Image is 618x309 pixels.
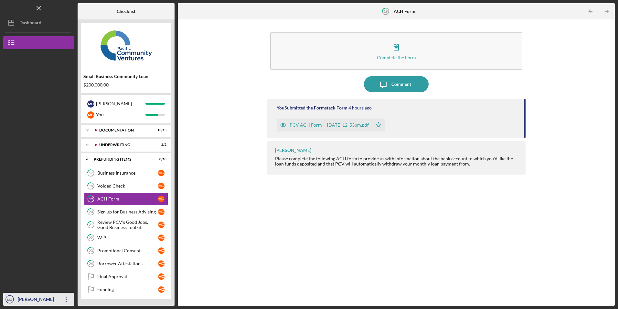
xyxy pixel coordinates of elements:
[84,244,168,257] a: 23Promotional ConsentMG
[97,235,158,240] div: W-9
[383,9,388,13] tspan: 19
[99,143,150,147] div: Underwriting
[96,109,145,120] div: You
[275,148,311,153] div: [PERSON_NAME]
[89,210,93,214] tspan: 20
[83,82,169,87] div: $200,000.00
[97,196,158,201] div: ACH Form
[84,205,168,218] a: 20Sign up for Business AdvisingMG
[89,262,93,266] tspan: 24
[158,273,165,280] div: M G
[277,105,347,110] div: You Submitted the Formstack Form
[89,223,93,227] tspan: 21
[87,111,94,119] div: M G
[89,184,93,188] tspan: 18
[19,16,41,31] div: Dashboard
[97,209,158,214] div: Sign up for Business Advising
[158,235,165,241] div: M G
[97,287,158,292] div: Funding
[348,105,372,110] time: 2025-09-26 16:53
[3,293,74,306] button: MG[PERSON_NAME]
[97,220,158,230] div: Review PCV's Good Jobs, Good Business Toolkit
[377,55,416,60] div: Complete the Form
[84,270,168,283] a: Final ApprovalMG
[3,16,74,29] button: Dashboard
[391,76,411,92] div: Comment
[89,236,93,240] tspan: 22
[158,286,165,293] div: M G
[97,248,158,253] div: Promotional Consent
[158,209,165,215] div: M G
[81,26,171,65] img: Product logo
[158,247,165,254] div: M G
[84,257,168,270] a: 24Borrower AttestationsMG
[83,74,169,79] div: Small Business Community Loan
[277,119,385,132] button: PCV ACH Form -- [DATE] 12_53pm.pdf
[364,76,429,92] button: Comment
[117,9,135,14] b: Checklist
[290,122,369,128] div: PCV ACH Form -- [DATE] 12_53pm.pdf
[89,249,93,253] tspan: 23
[87,100,94,108] div: M D
[84,166,168,179] a: 17Business InsuranceMG
[96,98,145,109] div: [PERSON_NAME]
[158,260,165,267] div: M G
[99,128,150,132] div: Documentation
[158,222,165,228] div: M G
[16,293,58,307] div: [PERSON_NAME]
[394,9,415,14] b: ACH Form
[89,197,93,201] tspan: 19
[94,157,150,161] div: Prefunding Items
[97,274,158,279] div: Final Approval
[89,171,93,175] tspan: 17
[84,218,168,231] a: 21Review PCV's Good Jobs, Good Business ToolkitMG
[84,179,168,192] a: 18Voided CheckMG
[155,157,166,161] div: 0 / 10
[84,192,168,205] a: 19ACH FormMG
[84,231,168,244] a: 22W-9MG
[97,183,158,189] div: Voided Check
[158,170,165,176] div: M G
[158,183,165,189] div: M G
[84,283,168,296] a: FundingMG
[97,170,158,176] div: Business Insurance
[270,32,522,70] button: Complete the Form
[7,298,12,301] text: MG
[275,156,519,166] div: Please complete the following ACH form to provide us with information about the bank account to w...
[97,261,158,266] div: Borrower Attestations
[158,196,165,202] div: M G
[155,128,166,132] div: 13 / 13
[155,143,166,147] div: 2 / 2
